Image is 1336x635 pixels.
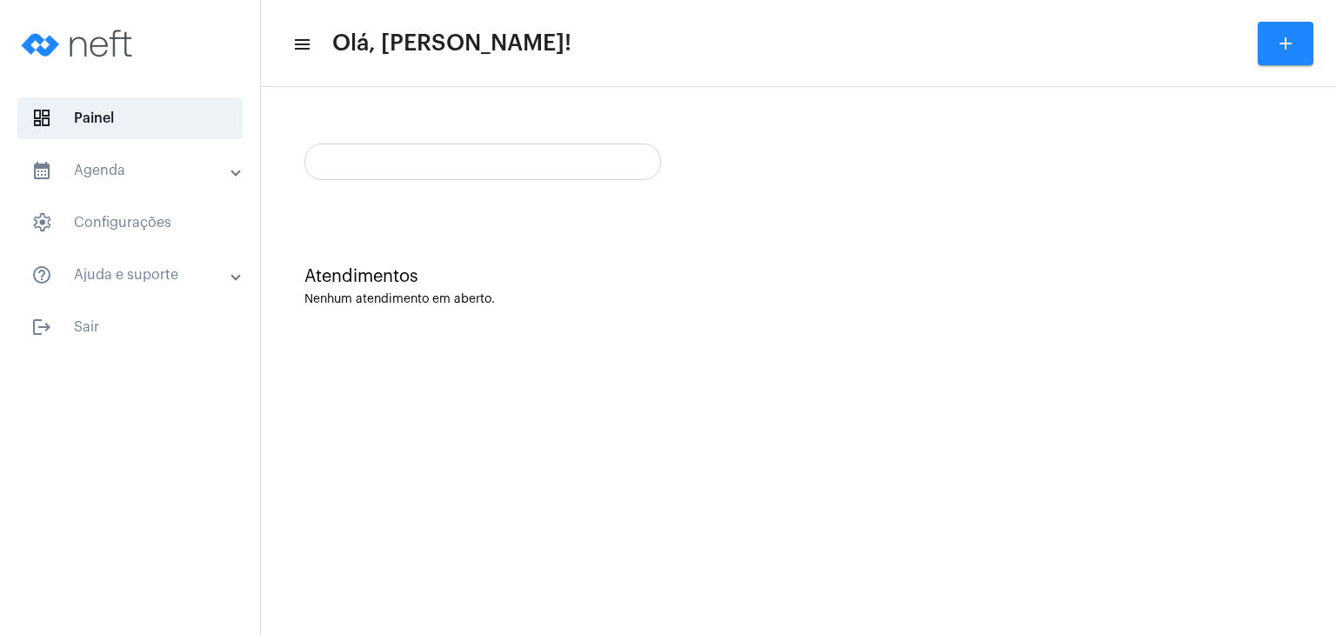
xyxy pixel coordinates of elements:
mat-icon: sidenav icon [31,317,52,338]
mat-expansion-panel-header: sidenav iconAgenda [10,150,260,191]
mat-icon: add [1275,33,1296,54]
mat-icon: sidenav icon [292,34,310,55]
mat-panel-title: Ajuda e suporte [31,264,232,285]
span: Sair [17,306,243,348]
mat-expansion-panel-header: sidenav iconAjuda e suporte [10,254,260,296]
span: sidenav icon [31,108,52,129]
mat-icon: sidenav icon [31,160,52,181]
div: Atendimentos [304,267,1293,286]
mat-panel-title: Agenda [31,160,232,181]
span: Configurações [17,202,243,244]
mat-icon: sidenav icon [31,264,52,285]
span: sidenav icon [31,212,52,233]
div: Nenhum atendimento em aberto. [304,293,1293,306]
span: Olá, [PERSON_NAME]! [332,30,571,57]
img: logo-neft-novo-2.png [14,9,144,78]
span: Painel [17,97,243,139]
